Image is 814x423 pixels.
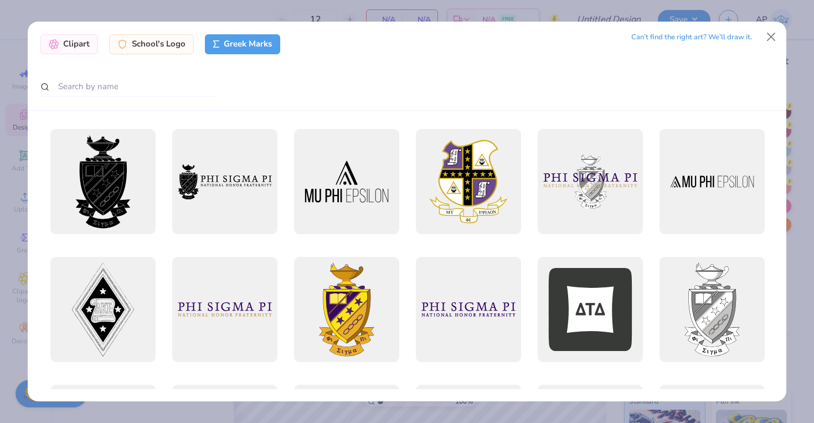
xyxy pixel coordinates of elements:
div: Greek Marks [205,34,281,54]
button: Close [761,27,782,48]
div: School's Logo [109,34,194,54]
div: Can’t find the right art? We’ll draw it. [631,28,752,47]
input: Search by name [40,76,218,97]
div: Clipart [40,34,98,54]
